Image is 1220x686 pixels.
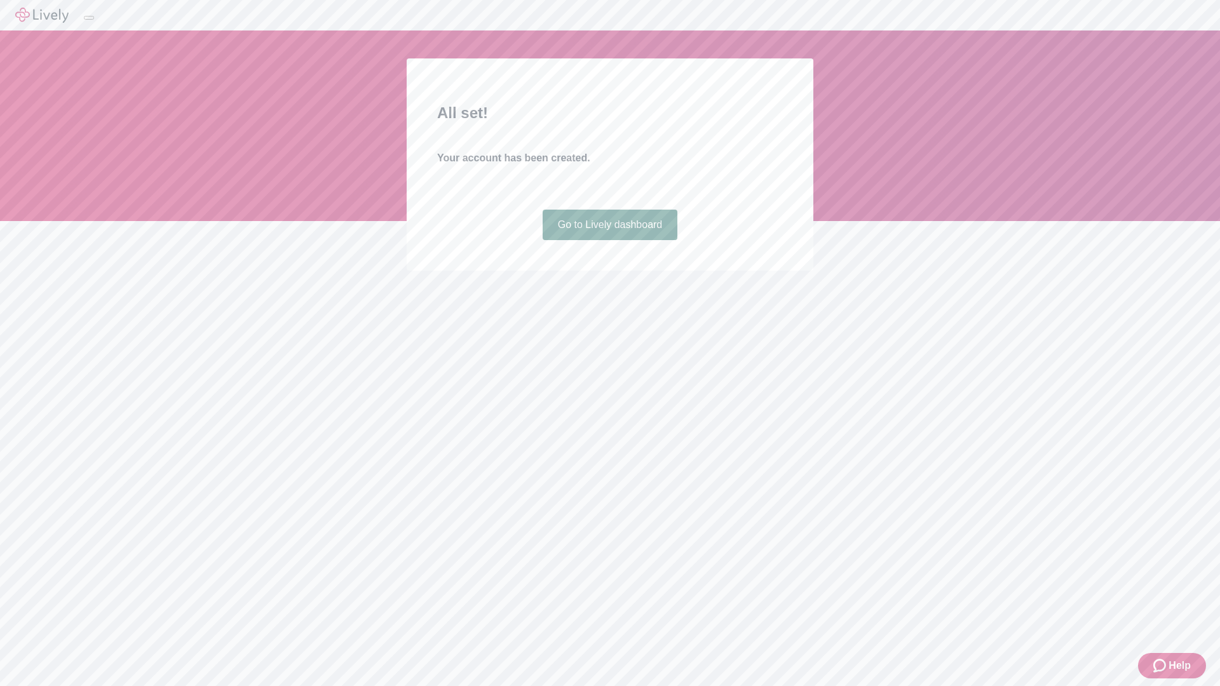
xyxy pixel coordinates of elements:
[437,151,783,166] h4: Your account has been created.
[1138,653,1206,678] button: Zendesk support iconHelp
[543,210,678,240] a: Go to Lively dashboard
[1169,658,1191,673] span: Help
[1153,658,1169,673] svg: Zendesk support icon
[15,8,69,23] img: Lively
[84,16,94,20] button: Log out
[437,102,783,124] h2: All set!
